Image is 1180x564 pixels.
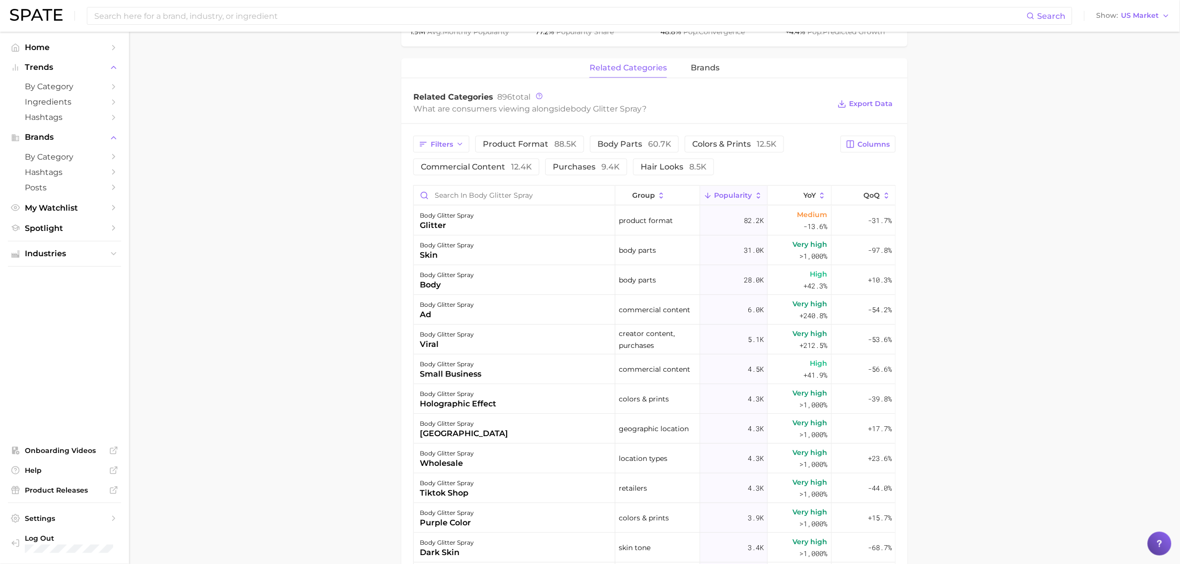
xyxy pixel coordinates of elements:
[8,483,121,498] a: Product Releases
[810,268,828,280] span: High
[793,238,828,250] span: Very high
[803,191,816,199] span: YoY
[420,220,474,231] div: glitter
[619,328,696,351] span: creator content, purchases
[793,476,828,488] span: Very high
[683,27,745,36] span: convergence
[8,79,121,94] a: by Category
[420,368,481,380] div: small business
[427,27,443,36] abbr: average
[808,27,823,36] abbr: popularity index
[413,136,469,153] button: Filters
[25,63,104,72] span: Trends
[800,519,828,528] span: >1,000%
[619,452,667,464] span: location types
[413,102,830,115] div: What are consumers viewing alongside ?
[420,358,481,370] div: body glitter spray
[25,203,104,213] span: My Watchlist
[8,463,121,478] a: Help
[804,221,828,232] span: -13.6%
[420,487,474,499] div: tiktok shop
[420,547,474,559] div: dark skin
[619,363,690,375] span: commercial content
[868,482,892,494] span: -44.0%
[868,423,892,435] span: +17.7%
[25,466,104,475] span: Help
[744,244,764,256] span: 31.0k
[832,186,895,205] button: QoQ
[420,309,474,321] div: ad
[483,140,577,148] span: product format
[800,310,828,322] span: +240.8%
[800,549,828,558] span: >1,000%
[793,417,828,429] span: Very high
[619,244,656,256] span: body parts
[93,7,1027,24] input: Search here for a brand, industry, or ingredient
[414,444,895,473] button: body glitter spraywholesalelocation types4.3kVery high>1,000%+23.6%
[800,251,828,261] span: >1,000%
[868,274,892,286] span: +10.3%
[25,514,104,523] span: Settings
[8,110,121,125] a: Hashtags
[25,152,104,162] span: by Category
[748,423,764,435] span: 4.3k
[648,139,671,149] span: 60.7k
[619,542,651,554] span: skin tone
[748,363,764,375] span: 4.5k
[1097,13,1118,18] span: Show
[748,304,764,316] span: 6.0k
[420,388,496,400] div: body glitter spray
[554,139,577,149] span: 88.5k
[553,163,620,171] span: purchases
[414,354,895,384] button: body glitter spraysmall businesscommercial content4.5kHigh+41.9%-56.6%
[619,512,669,524] span: colors & prints
[25,224,104,233] span: Spotlight
[715,191,752,199] span: Popularity
[25,534,119,543] span: Log Out
[601,162,620,171] span: 9.4k
[420,448,474,459] div: body glitter spray
[414,533,895,563] button: body glitter spraydark skinskin tone3.4kVery high>1,000%-68.7%
[414,473,895,503] button: body glitter spraytiktok shopretailers4.3kVery high>1,000%-44.0%
[1121,13,1159,18] span: US Market
[744,215,764,226] span: 82.2k
[810,357,828,369] span: High
[420,507,474,519] div: body glitter spray
[8,531,121,557] a: Log out. Currently logged in with e-mail shayna.lurey@eva-nyc.com.
[748,452,764,464] span: 4.3k
[25,249,104,258] span: Industries
[420,239,474,251] div: body glitter spray
[25,113,104,122] span: Hashtags
[8,200,121,216] a: My Watchlist
[25,133,104,142] span: Brands
[804,280,828,292] span: +42.3%
[868,542,892,554] span: -68.7%
[748,393,764,405] span: 4.3k
[556,27,614,36] span: popularity share
[8,180,121,195] a: Posts
[431,140,453,149] span: Filters
[748,482,764,494] span: 4.3k
[420,537,474,549] div: body glitter spray
[868,304,892,316] span: -54.2%
[421,163,532,171] span: commercial content
[793,447,828,458] span: Very high
[420,329,474,340] div: body glitter spray
[497,92,530,102] span: total
[868,363,892,375] span: -56.6%
[414,206,895,235] button: body glitter sprayglitterproduct format82.2kMedium-13.6%-31.7%
[414,414,895,444] button: body glitter spray[GEOGRAPHIC_DATA]geographic location4.3kVery high>1,000%+17.7%
[420,338,474,350] div: viral
[864,191,880,199] span: QoQ
[414,235,895,265] button: body glitter sprayskinbody parts31.0kVery high>1,000%-97.8%
[420,418,508,430] div: body glitter spray
[797,209,828,221] span: Medium
[641,163,707,171] span: hair looks
[8,221,121,236] a: Spotlight
[8,511,121,526] a: Settings
[748,512,764,524] span: 3.9k
[619,482,647,494] span: retailers
[804,369,828,381] span: +41.9%
[868,244,892,256] span: -97.8%
[414,265,895,295] button: body glitter spraybodybody parts28.0kHigh+42.3%+10.3%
